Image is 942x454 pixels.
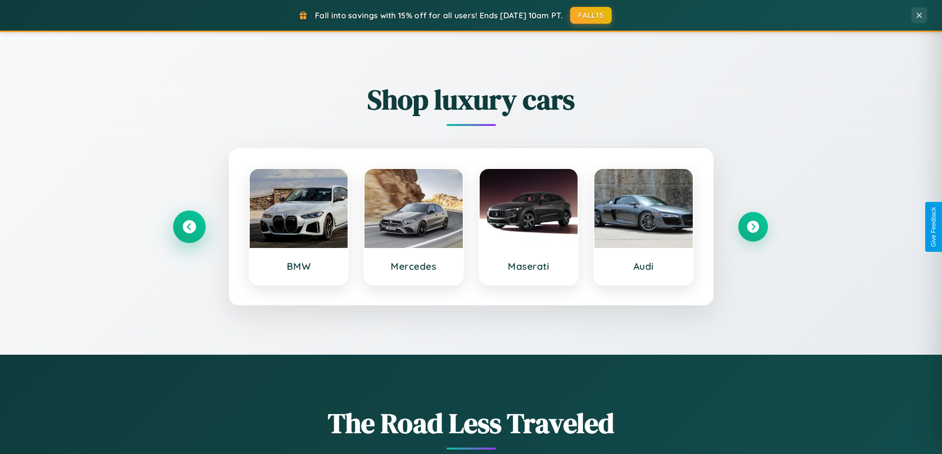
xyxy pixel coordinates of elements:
[175,81,768,119] h2: Shop luxury cars
[374,260,453,272] h3: Mercedes
[570,7,612,24] button: FALL15
[315,10,563,20] span: Fall into savings with 15% off for all users! Ends [DATE] 10am PT.
[175,404,768,442] h1: The Road Less Traveled
[604,260,683,272] h3: Audi
[260,260,338,272] h3: BMW
[490,260,568,272] h3: Maserati
[930,207,937,247] div: Give Feedback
